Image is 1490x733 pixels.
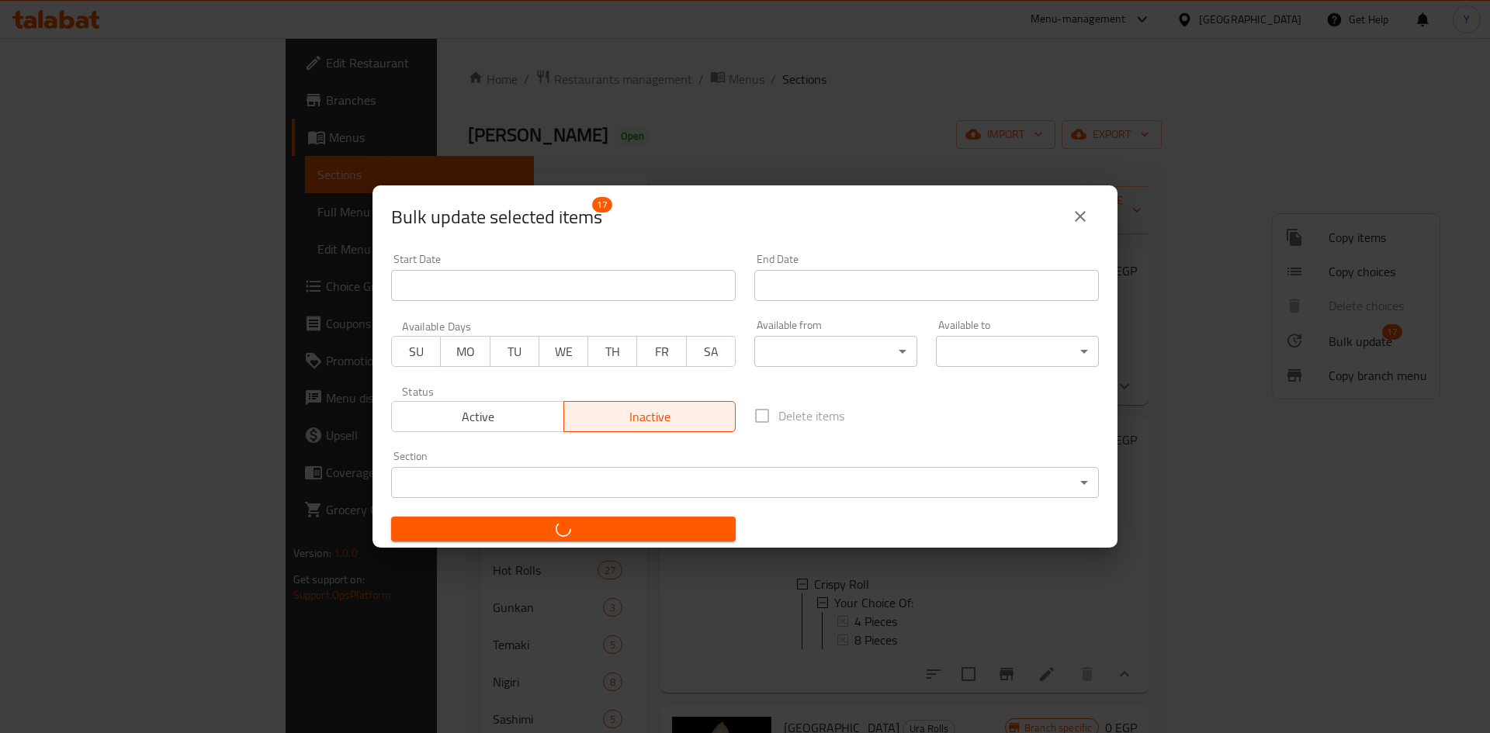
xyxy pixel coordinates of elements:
div: ​ [936,336,1099,367]
button: WE [539,336,588,367]
span: MO [447,341,483,363]
button: MO [440,336,490,367]
button: Active [391,401,564,432]
button: SU [391,336,441,367]
span: TH [594,341,631,363]
button: TU [490,336,539,367]
button: SA [686,336,736,367]
span: SU [398,341,435,363]
span: FR [643,341,680,363]
span: 17 [592,197,612,213]
span: Inactive [570,406,730,428]
button: TH [587,336,637,367]
span: Bulk update selected items [391,205,602,230]
button: close [1062,198,1099,235]
button: Inactive [563,401,736,432]
span: Active [398,406,558,428]
span: SA [693,341,729,363]
button: FR [636,336,686,367]
div: ​ [391,467,1099,498]
div: ​ [754,336,917,367]
span: Delete items [778,406,844,425]
span: WE [546,341,582,363]
span: TU [497,341,533,363]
